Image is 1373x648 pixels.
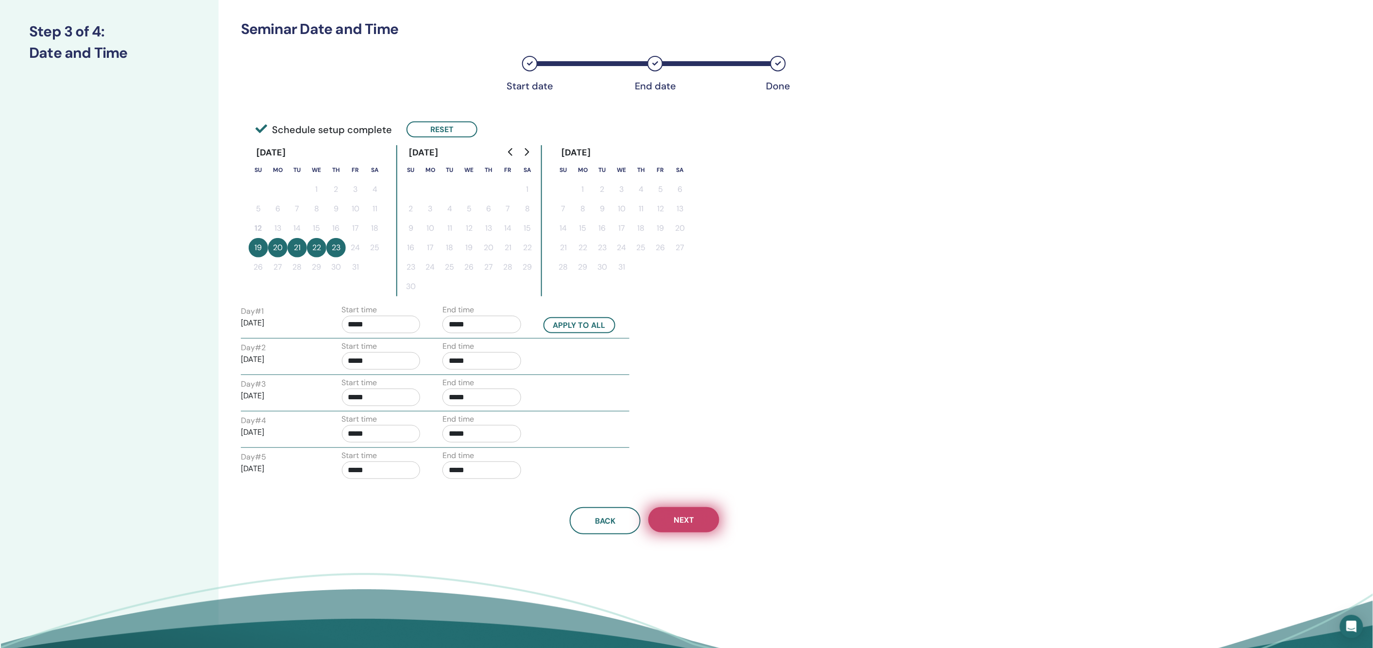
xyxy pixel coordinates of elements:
h3: Step 3 of 4 : [29,23,189,40]
label: Start time [342,413,377,425]
th: Monday [421,160,440,180]
label: End time [442,304,474,316]
button: 30 [326,257,346,277]
th: Thursday [631,160,651,180]
button: 2 [401,199,421,219]
button: 14 [288,219,307,238]
button: 4 [631,180,651,199]
button: 14 [554,219,573,238]
label: Start time [342,377,377,389]
th: Wednesday [612,160,631,180]
button: 1 [573,180,593,199]
p: [DATE] [241,463,320,475]
button: Apply to all [543,317,615,333]
th: Saturday [365,160,385,180]
button: 19 [651,219,670,238]
button: 28 [288,257,307,277]
button: 3 [421,199,440,219]
div: End date [631,80,679,92]
button: 20 [479,238,498,257]
th: Sunday [401,160,421,180]
button: 9 [326,199,346,219]
button: 21 [498,238,518,257]
th: Friday [498,160,518,180]
button: 24 [421,257,440,277]
button: 12 [249,219,268,238]
label: Start time [342,341,377,352]
button: 4 [365,180,385,199]
button: 13 [268,219,288,238]
th: Tuesday [593,160,612,180]
button: 4 [440,199,459,219]
div: [DATE] [249,145,294,160]
div: Done [754,80,802,92]
button: 8 [518,199,537,219]
button: 10 [346,199,365,219]
button: 30 [401,277,421,296]
button: 18 [631,219,651,238]
label: End time [442,341,474,352]
button: Reset [407,121,477,137]
button: 30 [593,257,612,277]
button: 26 [249,257,268,277]
button: 6 [268,199,288,219]
label: Day # 5 [241,451,266,463]
div: [DATE] [401,145,446,160]
button: 31 [612,257,631,277]
button: 23 [326,238,346,257]
button: 3 [346,180,365,199]
button: 29 [573,257,593,277]
span: Back [595,516,615,526]
h3: Date and Time [29,44,189,62]
p: [DATE] [241,390,320,402]
div: [DATE] [554,145,599,160]
button: 25 [631,238,651,257]
button: 22 [573,238,593,257]
label: Day # 2 [241,342,266,354]
button: 19 [459,238,479,257]
th: Thursday [326,160,346,180]
label: End time [442,413,474,425]
button: 10 [421,219,440,238]
button: 5 [651,180,670,199]
button: 27 [268,257,288,277]
button: 25 [440,257,459,277]
button: 5 [459,199,479,219]
button: 17 [346,219,365,238]
th: Wednesday [459,160,479,180]
button: Go to previous month [503,142,519,162]
button: 17 [421,238,440,257]
button: 27 [479,257,498,277]
button: 12 [651,199,670,219]
button: Next [648,507,719,532]
button: 18 [440,238,459,257]
th: Tuesday [440,160,459,180]
button: 18 [365,219,385,238]
button: 23 [401,257,421,277]
button: 9 [593,199,612,219]
th: Saturday [518,160,537,180]
button: 8 [573,199,593,219]
button: 7 [554,199,573,219]
label: End time [442,450,474,461]
button: 28 [554,257,573,277]
button: 25 [365,238,385,257]
button: 15 [573,219,593,238]
button: 16 [401,238,421,257]
span: Next [674,515,694,525]
button: 7 [498,199,518,219]
button: 23 [593,238,612,257]
button: 28 [498,257,518,277]
th: Monday [268,160,288,180]
button: 21 [554,238,573,257]
button: 20 [670,219,690,238]
button: 10 [612,199,631,219]
button: 21 [288,238,307,257]
button: 22 [518,238,537,257]
th: Tuesday [288,160,307,180]
p: [DATE] [241,354,320,365]
th: Saturday [670,160,690,180]
label: End time [442,377,474,389]
div: Open Intercom Messenger [1340,615,1363,638]
button: 6 [479,199,498,219]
